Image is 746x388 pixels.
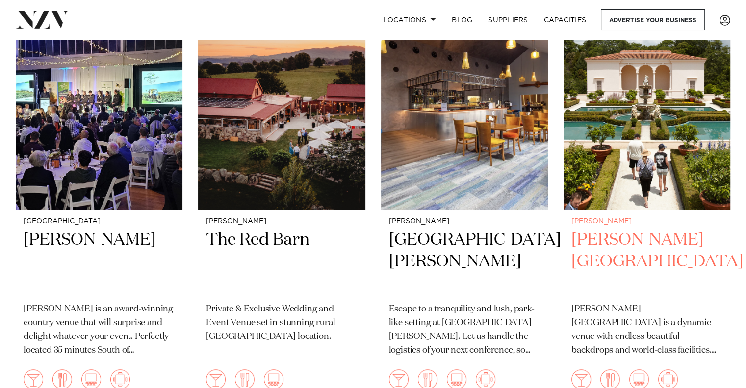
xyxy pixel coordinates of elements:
[206,303,357,344] p: Private & Exclusive Wedding and Event Venue set in stunning rural [GEOGRAPHIC_DATA] location.
[571,229,722,295] h2: [PERSON_NAME][GEOGRAPHIC_DATA]
[24,229,175,295] h2: [PERSON_NAME]
[536,9,594,30] a: Capacities
[24,218,175,225] small: [GEOGRAPHIC_DATA]
[375,9,444,30] a: Locations
[571,218,722,225] small: [PERSON_NAME]
[444,9,480,30] a: BLOG
[206,218,357,225] small: [PERSON_NAME]
[24,303,175,358] p: [PERSON_NAME] is an award-winning country venue that will surprise and delight whatever your even...
[389,229,540,295] h2: [GEOGRAPHIC_DATA][PERSON_NAME]
[571,303,722,358] p: [PERSON_NAME][GEOGRAPHIC_DATA] is a dynamic venue with endless beautiful backdrops and world-clas...
[16,11,69,28] img: nzv-logo.png
[389,218,540,225] small: [PERSON_NAME]
[206,229,357,295] h2: The Red Barn
[601,9,705,30] a: Advertise your business
[480,9,536,30] a: SUPPLIERS
[389,303,540,358] p: Escape to a tranquility and lush, park-like setting at [GEOGRAPHIC_DATA][PERSON_NAME]. Let us han...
